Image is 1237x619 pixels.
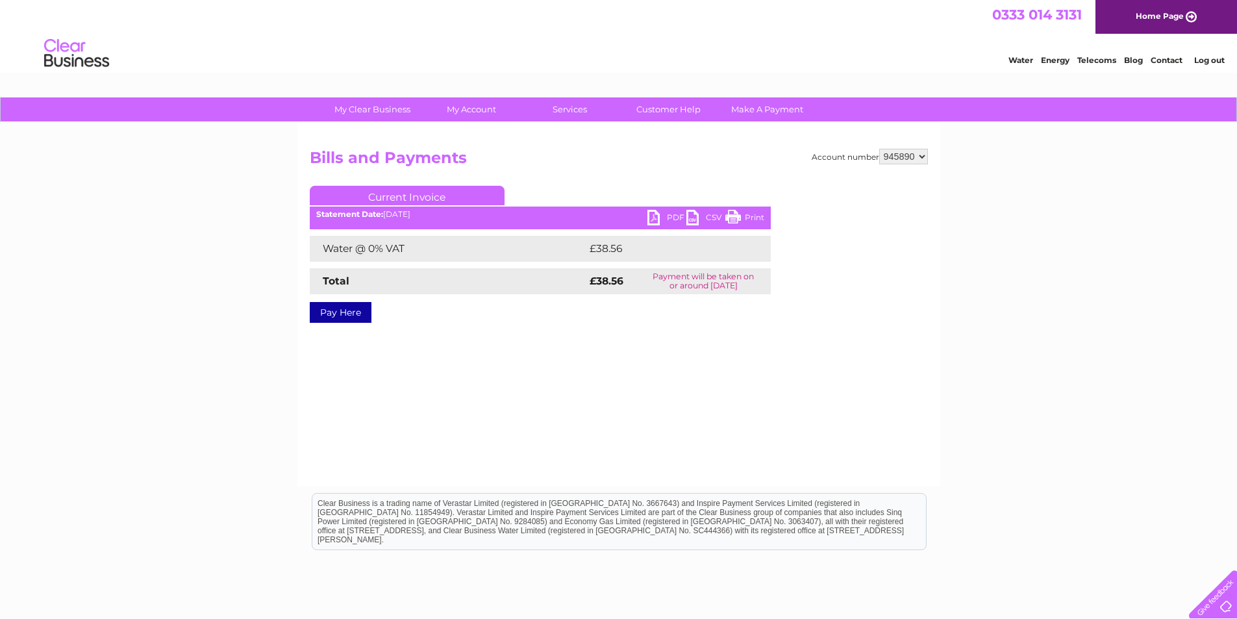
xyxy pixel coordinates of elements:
a: Services [516,97,623,121]
strong: £38.56 [590,275,623,287]
img: logo.png [44,34,110,73]
a: Pay Here [310,302,371,323]
a: Contact [1151,55,1182,65]
h2: Bills and Payments [310,149,928,173]
a: Current Invoice [310,186,505,205]
a: My Account [418,97,525,121]
strong: Total [323,275,349,287]
div: Account number [812,149,928,164]
a: CSV [686,210,725,229]
a: My Clear Business [319,97,426,121]
div: [DATE] [310,210,771,219]
a: Customer Help [615,97,722,121]
td: Water @ 0% VAT [310,236,586,262]
a: Energy [1041,55,1069,65]
a: PDF [647,210,686,229]
a: Log out [1194,55,1225,65]
div: Clear Business is a trading name of Verastar Limited (registered in [GEOGRAPHIC_DATA] No. 3667643... [312,7,926,63]
a: Telecoms [1077,55,1116,65]
a: Make A Payment [714,97,821,121]
a: 0333 014 3131 [992,6,1082,23]
a: Print [725,210,764,229]
td: Payment will be taken on or around [DATE] [636,268,771,294]
a: Blog [1124,55,1143,65]
a: Water [1008,55,1033,65]
b: Statement Date: [316,209,383,219]
td: £38.56 [586,236,745,262]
